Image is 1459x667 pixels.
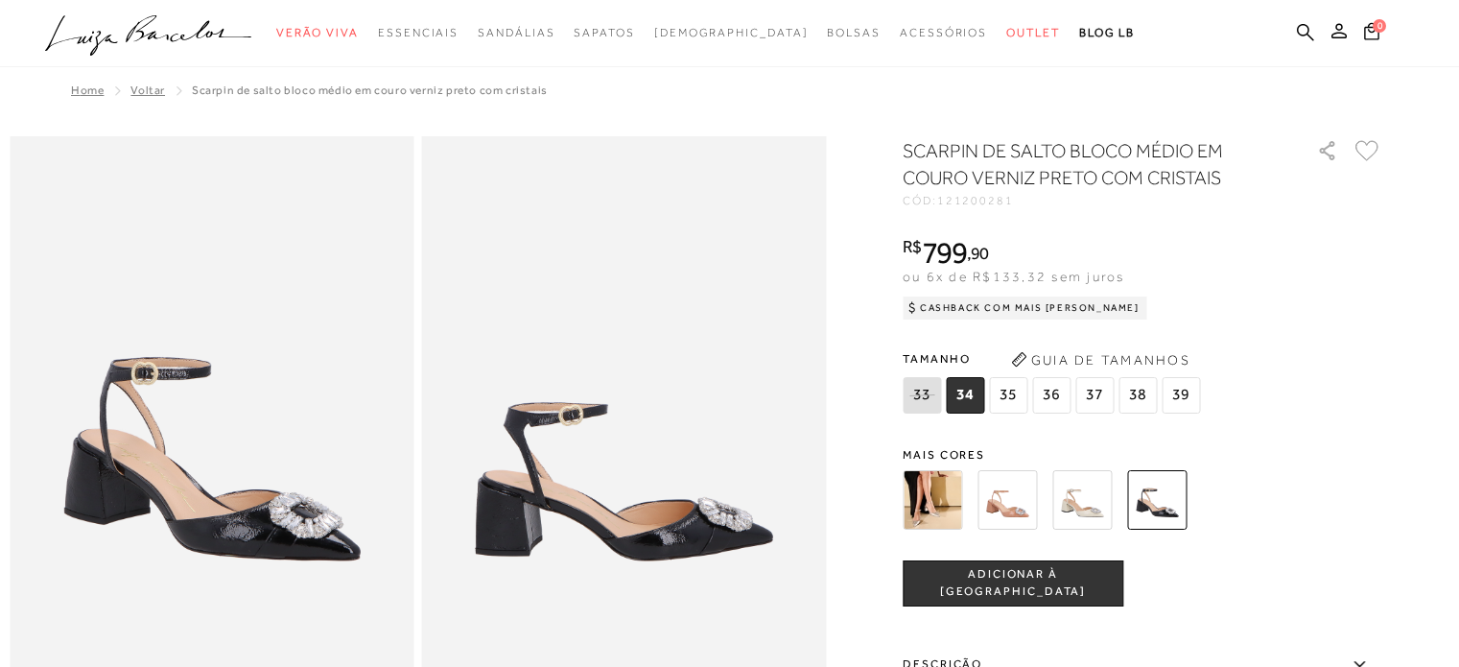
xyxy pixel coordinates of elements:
span: Bolsas [827,26,881,39]
span: 0 [1373,19,1386,33]
span: Tamanho [903,345,1205,373]
span: Essenciais [378,26,459,39]
span: Acessórios [900,26,987,39]
span: Sandálias [478,26,554,39]
span: Mais cores [903,449,1382,461]
span: 34 [946,377,984,414]
i: , [967,245,989,262]
h1: SCARPIN DE SALTO BLOCO MÉDIO EM COURO VERNIZ PRETO COM CRISTAIS [903,137,1262,191]
button: 0 [1358,21,1385,47]
span: 39 [1162,377,1200,414]
a: Voltar [130,83,165,97]
a: noSubCategoriesText [574,15,634,51]
img: SCARPIN DE SALTO BLOCO MÉDIO EM COURO COBRA METALIZADO PRATA COM CRISTAIS [903,470,962,530]
a: noSubCategoriesText [1006,15,1060,51]
a: noSubCategoriesText [827,15,881,51]
img: SCARPIN DE SALTO BLOCO MÉDIO EM COURO VERNIZ BEGE COM CRISTAIS [977,470,1037,530]
button: Guia de Tamanhos [1004,345,1196,375]
div: Cashback com Mais [PERSON_NAME] [903,297,1147,320]
span: ou 6x de R$133,32 sem juros [903,269,1124,284]
span: Verão Viva [276,26,359,39]
span: SCARPIN DE SALTO BLOCO MÉDIO EM COURO VERNIZ PRETO COM CRISTAIS [192,83,548,97]
i: R$ [903,238,922,255]
span: 35 [989,377,1027,414]
button: ADICIONAR À [GEOGRAPHIC_DATA] [903,560,1123,607]
div: CÓD: [903,195,1286,206]
span: Sapatos [574,26,634,39]
span: 33 [903,377,941,414]
span: 799 [922,235,967,270]
a: noSubCategoriesText [900,15,987,51]
img: SCARPIN DE SALTO BLOCO MÉDIO EM COURO VERNIZ OFF WHITE COM CRISTAIS [1052,470,1112,530]
a: noSubCategoriesText [378,15,459,51]
span: 38 [1118,377,1157,414]
a: Home [71,83,104,97]
span: Outlet [1006,26,1060,39]
span: [DEMOGRAPHIC_DATA] [654,26,809,39]
a: noSubCategoriesText [654,15,809,51]
span: 121200281 [937,194,1014,207]
a: noSubCategoriesText [478,15,554,51]
img: SCARPIN DE SALTO BLOCO MÉDIO EM COURO VERNIZ PRETO COM CRISTAIS [1127,470,1187,530]
span: 37 [1075,377,1114,414]
span: 90 [971,243,989,263]
a: noSubCategoriesText [276,15,359,51]
span: ADICIONAR À [GEOGRAPHIC_DATA] [904,566,1122,600]
span: BLOG LB [1079,26,1135,39]
span: 36 [1032,377,1071,414]
a: BLOG LB [1079,15,1135,51]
